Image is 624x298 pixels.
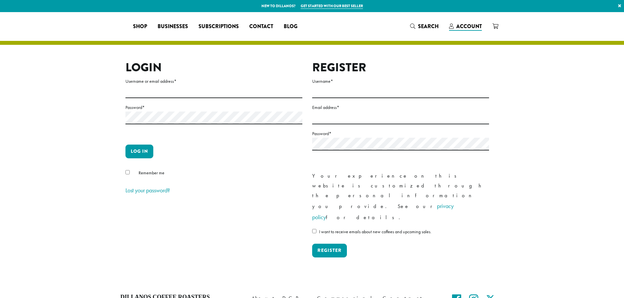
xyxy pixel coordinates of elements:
[312,229,316,233] input: I want to receive emails about new coffees and upcoming sales.
[319,229,431,235] span: I want to receive emails about new coffees and upcoming sales.
[125,145,153,158] button: Log in
[284,23,297,31] span: Blog
[312,202,454,221] a: privacy policy
[125,77,302,85] label: Username or email address
[128,21,152,32] a: Shop
[456,23,482,30] span: Account
[301,3,363,9] a: Get started with our best seller
[125,103,302,112] label: Password
[312,103,489,112] label: Email address
[312,130,489,138] label: Password
[199,23,239,31] span: Subscriptions
[312,171,489,223] p: Your experience on this website is customized through the personal information you provide. See o...
[139,170,164,176] span: Remember me
[312,61,489,75] h2: Register
[249,23,273,31] span: Contact
[418,23,439,30] span: Search
[312,244,347,257] button: Register
[405,21,444,32] a: Search
[133,23,147,31] span: Shop
[312,77,489,85] label: Username
[125,186,170,194] a: Lost your password?
[125,61,302,75] h2: Login
[158,23,188,31] span: Businesses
